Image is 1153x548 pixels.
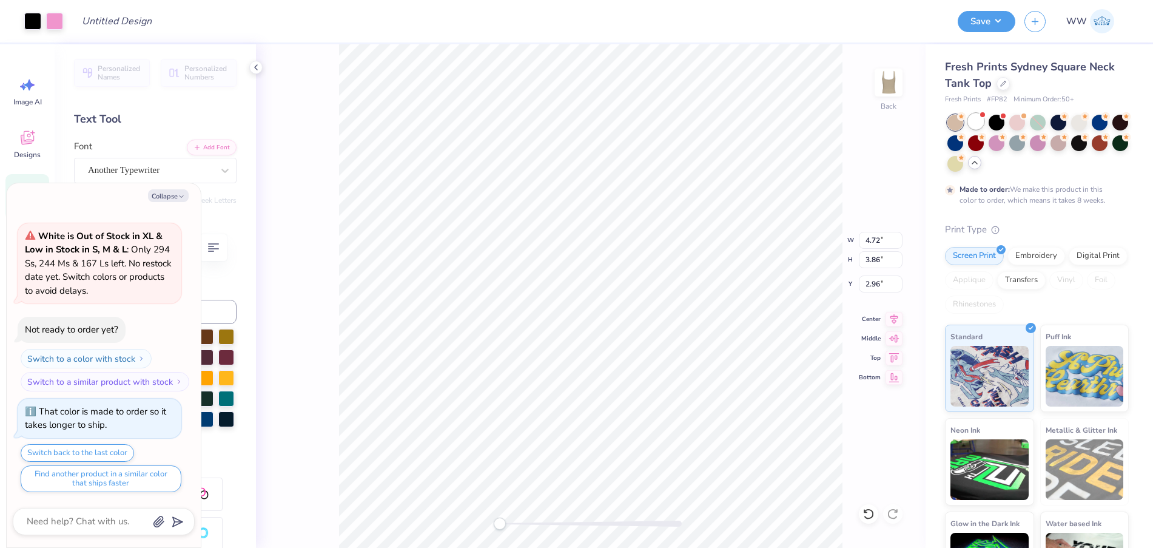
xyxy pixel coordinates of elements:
span: Image AI [13,97,42,107]
button: Switch to a similar product with stock [21,372,189,391]
span: Minimum Order: 50 + [1013,95,1074,105]
button: Save [958,11,1015,32]
button: Personalized Names [74,59,150,87]
span: Fresh Prints [945,95,981,105]
button: Switch to a color with stock [21,349,152,368]
button: Personalized Numbers [161,59,237,87]
input: Untitled Design [72,9,161,33]
span: Fresh Prints Sydney Square Neck Tank Top [945,59,1115,90]
button: Switch back to the last color [21,444,134,462]
span: Puff Ink [1046,330,1071,343]
div: Print Type [945,223,1129,237]
div: Back [881,101,896,112]
span: Top [859,353,881,363]
div: Digital Print [1069,247,1128,265]
img: Back [876,70,901,95]
img: Switch to a color with stock [138,355,145,362]
strong: Made to order: [960,184,1010,194]
div: Screen Print [945,247,1004,265]
div: Rhinestones [945,296,1004,314]
div: Not ready to order yet? [25,323,118,336]
span: Neon Ink [950,424,980,436]
span: Middle [859,334,881,343]
div: Vinyl [1049,271,1083,289]
a: WW [1061,9,1120,33]
span: Center [859,314,881,324]
div: That color is made to order so it takes longer to ship. [25,405,166,431]
img: Standard [950,346,1029,407]
span: Personalized Numbers [184,64,229,81]
div: Accessibility label [494,518,506,530]
label: Font [74,140,92,154]
span: WW [1066,15,1087,29]
span: Glow in the Dark Ink [950,517,1020,530]
strong: White is Out of Stock in XL & Low in Stock in S, M & L [25,230,163,256]
span: # FP82 [987,95,1007,105]
button: Add Font [187,140,237,155]
span: : Only 294 Ss, 244 Ms & 167 Ls left. No restock date yet. Switch colors or products to avoid delays. [25,230,172,297]
span: Standard [950,330,983,343]
img: Switch to a similar product with stock [175,378,183,385]
img: Metallic & Glitter Ink [1046,439,1124,500]
button: Find another product in a similar color that ships faster [21,465,181,492]
div: Transfers [997,271,1046,289]
div: Applique [945,271,993,289]
div: We make this product in this color to order, which means it takes 8 weeks. [960,184,1109,206]
img: Wiro Wink [1090,9,1114,33]
span: Metallic & Glitter Ink [1046,424,1117,436]
span: Personalized Names [98,64,143,81]
div: Embroidery [1007,247,1065,265]
div: Foil [1087,271,1115,289]
img: Neon Ink [950,439,1029,500]
img: Puff Ink [1046,346,1124,407]
div: Text Tool [74,111,237,127]
span: Designs [14,150,41,160]
span: Bottom [859,373,881,382]
span: Water based Ink [1046,517,1101,530]
button: Collapse [148,189,189,202]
